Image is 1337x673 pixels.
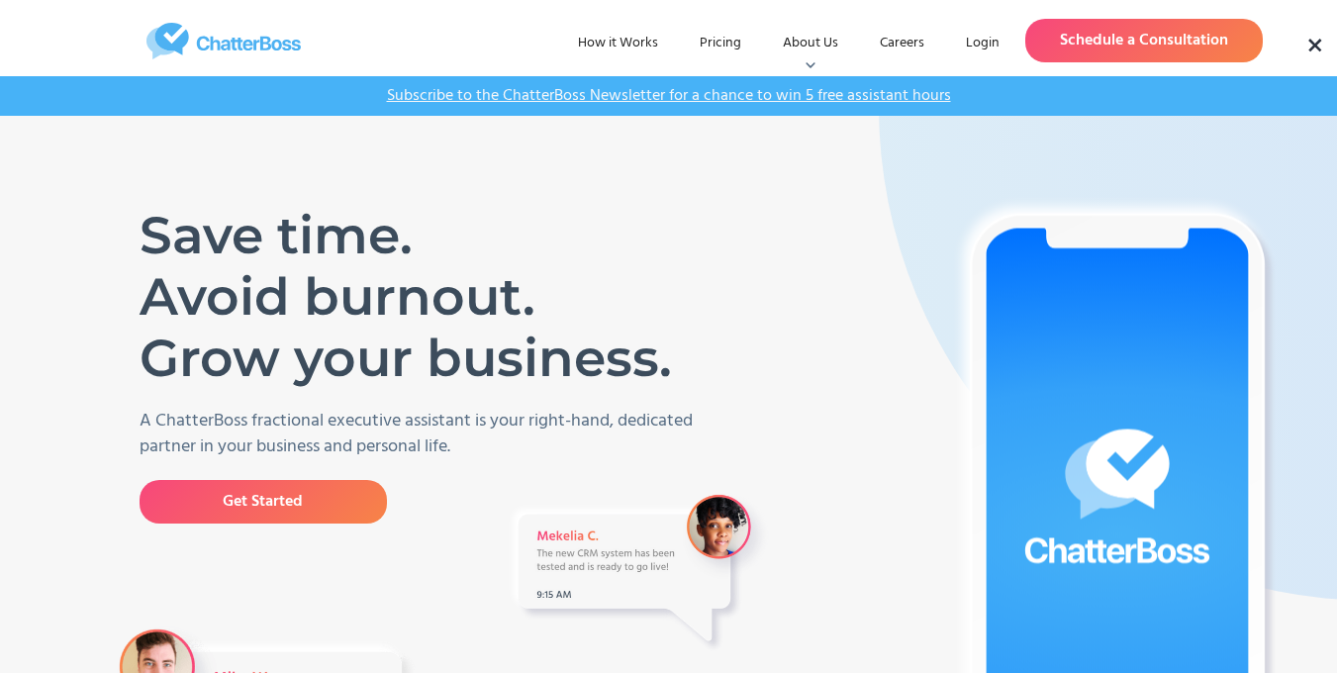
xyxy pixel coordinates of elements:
[767,26,854,61] div: About Us
[140,480,387,524] a: Get Started
[783,34,838,53] div: About Us
[377,86,961,106] a: Subscribe to the ChatterBoss Newsletter for a chance to win 5 free assistant hours
[562,26,674,61] a: How it Works
[503,487,775,656] img: A Message from VA Mekelia
[1025,19,1263,62] a: Schedule a Consultation
[950,26,1015,61] a: Login
[684,26,757,61] a: Pricing
[140,409,718,460] p: A ChatterBoss fractional executive assistant is your right-hand, dedicated partner in your busine...
[864,26,940,61] a: Careers
[75,23,372,59] a: home
[140,205,689,389] h1: Save time. Avoid burnout. Grow your business.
